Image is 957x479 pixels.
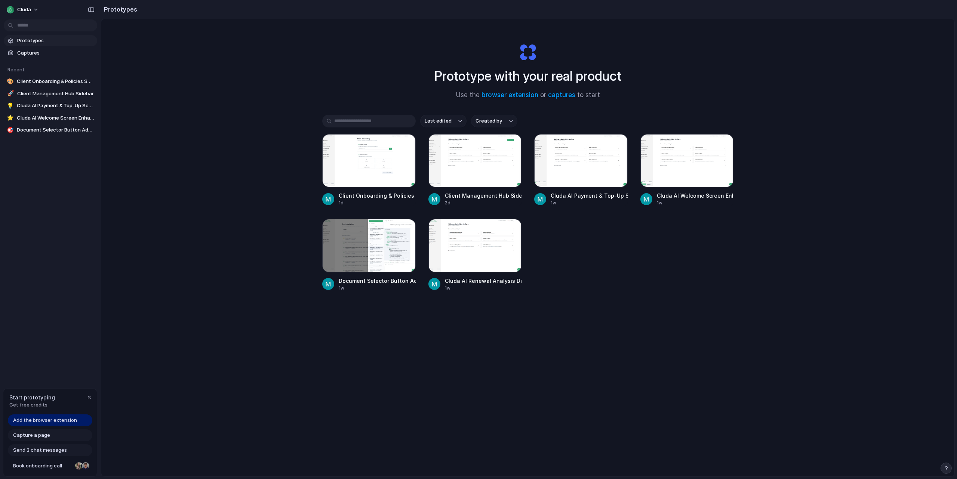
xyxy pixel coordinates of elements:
a: Client Management Hub SidebarClient Management Hub Sidebar2d [428,134,522,206]
a: Cluda AI Payment & Top-Up ScreenCluda AI Payment & Top-Up Screen1w [534,134,628,206]
button: Last edited [420,115,467,127]
a: 💡Cluda AI Payment & Top-Up Screen [4,100,97,111]
span: Use the or to start [456,90,600,100]
h1: Prototype with your real product [434,66,621,86]
span: Start prototyping [9,393,55,401]
span: Captures [17,49,94,57]
span: Cluda AI Payment & Top-Up Screen [17,102,94,109]
div: Nicole Kubica [74,461,83,470]
span: Created by [476,117,502,125]
div: Cluda AI Payment & Top-Up Screen [551,192,628,200]
a: Client Onboarding & Policies ScreenClient Onboarding & Policies Screen1d [322,134,416,206]
span: Document Selector Button Addition [17,126,94,134]
div: Client Onboarding & Policies Screen [339,192,416,200]
a: browser extension [481,91,538,99]
a: Book onboarding call [8,460,92,472]
h2: Prototypes [101,5,137,14]
span: Client Management Hub Sidebar [17,90,94,98]
span: Recent [7,67,25,72]
span: Book onboarding call [13,462,72,470]
div: 🎨 [7,78,14,85]
span: Cluda AI Welcome Screen Enhancements [17,114,94,122]
button: cluda [4,4,43,16]
div: 1w [551,200,628,206]
div: 🎯 [7,126,14,134]
span: Client Onboarding & Policies Screen [17,78,94,85]
a: captures [548,91,575,99]
div: Client Management Hub Sidebar [445,192,522,200]
div: Christian Iacullo [81,461,90,470]
a: Prototypes [4,35,97,46]
div: Cluda AI Welcome Screen Enhancements [657,192,734,200]
a: Cluda AI Welcome Screen EnhancementsCluda AI Welcome Screen Enhancements1w [640,134,734,206]
div: 🚀 [7,90,14,98]
div: ⭐ [7,114,14,122]
div: Cluda AI Renewal Analysis Dashboard [445,277,522,285]
a: 🎨Client Onboarding & Policies Screen [4,76,97,87]
span: Get free credits [9,401,55,409]
div: 1d [339,200,416,206]
button: Created by [471,115,517,127]
a: Captures [4,47,97,59]
div: 1w [657,200,734,206]
span: cluda [17,6,31,13]
a: 🎯Document Selector Button Addition [4,124,97,136]
div: 1w [445,285,522,291]
span: Last edited [425,117,452,125]
a: Cluda AI Renewal Analysis DashboardCluda AI Renewal Analysis Dashboard1w [428,219,522,291]
span: Add the browser extension [13,417,77,424]
div: Document Selector Button Addition [339,277,416,285]
a: 🚀Client Management Hub Sidebar [4,88,97,99]
div: 💡 [7,102,14,109]
span: Capture a page [13,432,50,439]
span: Prototypes [17,37,94,44]
div: 1w [339,285,416,291]
div: 2d [445,200,522,206]
a: Document Selector Button AdditionDocument Selector Button Addition1w [322,219,416,291]
span: Send 3 chat messages [13,446,67,454]
a: ⭐Cluda AI Welcome Screen Enhancements [4,112,97,124]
